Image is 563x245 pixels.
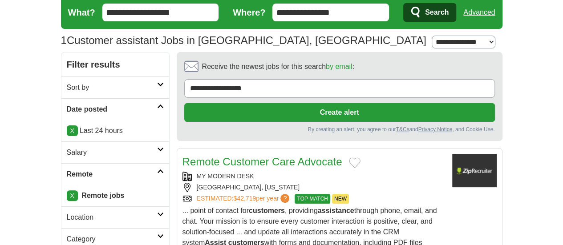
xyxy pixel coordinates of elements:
a: ESTIMATED:$42,719per year? [197,194,292,204]
span: Search [425,4,449,21]
label: What? [68,6,95,19]
div: By creating an alert, you agree to our and , and Cookie Use. [184,125,495,133]
p: Last 24 hours [67,125,164,136]
h2: Date posted [67,104,157,115]
a: Privacy Notice [418,126,452,133]
a: X [67,125,78,136]
a: Advanced [463,4,495,21]
a: Salary [61,141,169,163]
h2: Category [67,234,157,245]
a: Remote [61,163,169,185]
a: Location [61,206,169,228]
strong: assistance [318,207,354,214]
button: Create alert [184,103,495,122]
a: Sort by [61,76,169,98]
span: ? [280,194,289,203]
span: TOP MATCH [295,194,330,204]
span: Receive the newest jobs for this search : [202,61,354,72]
a: Date posted [61,98,169,120]
button: Add to favorite jobs [349,157,360,168]
div: [GEOGRAPHIC_DATA], [US_STATE] [182,183,445,192]
span: 1 [61,32,67,48]
span: NEW [332,194,349,204]
div: MY MODERN DESK [182,172,445,181]
a: X [67,190,78,201]
h2: Location [67,212,157,223]
h2: Filter results [61,52,169,76]
label: Where? [233,6,265,19]
strong: Remote jobs [81,192,124,199]
span: $42,719 [233,195,256,202]
button: Search [403,3,456,22]
a: T&Cs [396,126,409,133]
h1: Customer assistant Jobs in [GEOGRAPHIC_DATA], [GEOGRAPHIC_DATA] [61,34,426,46]
img: Company logo [452,154,497,187]
h2: Remote [67,169,157,180]
strong: customers [249,207,285,214]
a: Remote Customer Care Advocate [182,156,342,168]
h2: Sort by [67,82,157,93]
a: by email [326,63,352,70]
h2: Salary [67,147,157,158]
